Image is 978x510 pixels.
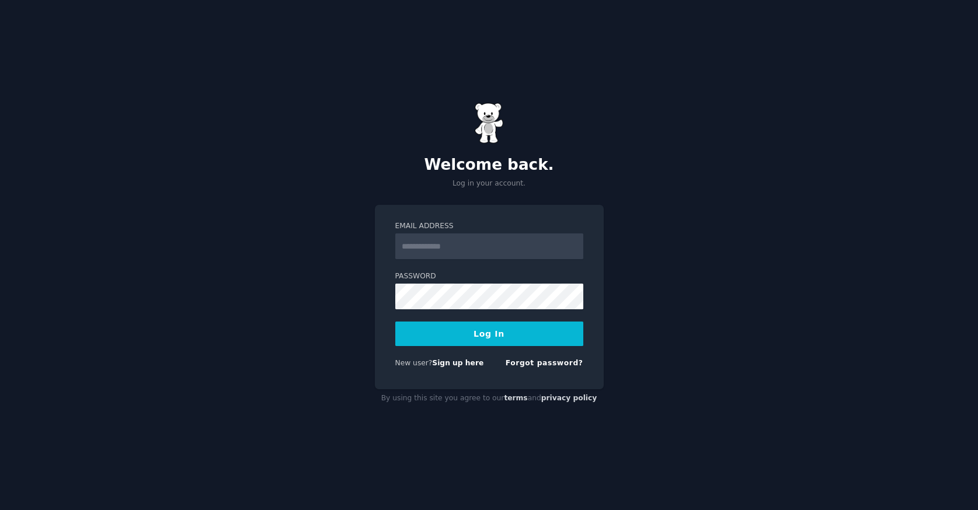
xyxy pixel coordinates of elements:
a: terms [504,394,527,402]
div: By using this site you agree to our and [375,389,604,408]
p: Log in your account. [375,179,604,189]
img: Gummy Bear [475,103,504,144]
label: Email Address [395,221,583,232]
a: privacy policy [541,394,597,402]
a: Sign up here [432,359,483,367]
span: New user? [395,359,433,367]
a: Forgot password? [506,359,583,367]
label: Password [395,271,583,282]
h2: Welcome back. [375,156,604,174]
button: Log In [395,322,583,346]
